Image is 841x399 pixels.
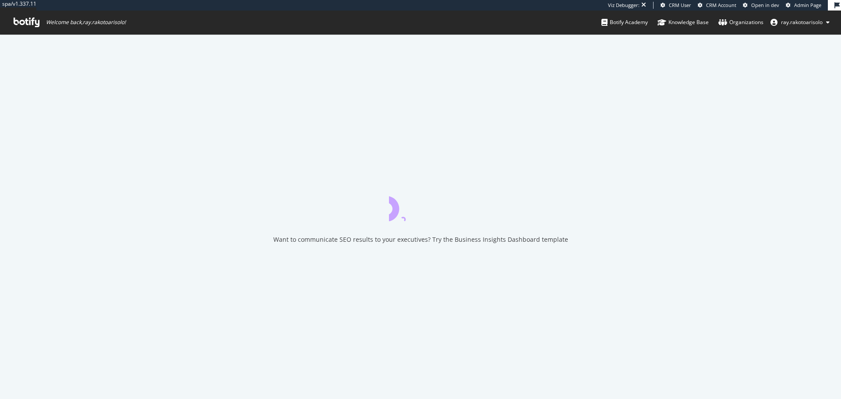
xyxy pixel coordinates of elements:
button: ray.rakotoarisolo [763,15,837,29]
span: Welcome back, ray.rakotoarisolo ! [46,19,126,26]
span: ray.rakotoarisolo [781,18,823,26]
span: CRM User [669,2,691,8]
a: Admin Page [786,2,821,9]
div: Knowledge Base [657,18,709,27]
a: Open in dev [743,2,779,9]
a: CRM User [661,2,691,9]
a: Organizations [718,11,763,34]
a: CRM Account [698,2,736,9]
div: Viz Debugger: [608,2,640,9]
div: Want to communicate SEO results to your executives? Try the Business Insights Dashboard template [273,235,568,244]
a: Botify Academy [601,11,648,34]
span: CRM Account [706,2,736,8]
div: Organizations [718,18,763,27]
span: Admin Page [794,2,821,8]
span: Open in dev [751,2,779,8]
div: Botify Academy [601,18,648,27]
div: animation [389,190,452,221]
a: Knowledge Base [657,11,709,34]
